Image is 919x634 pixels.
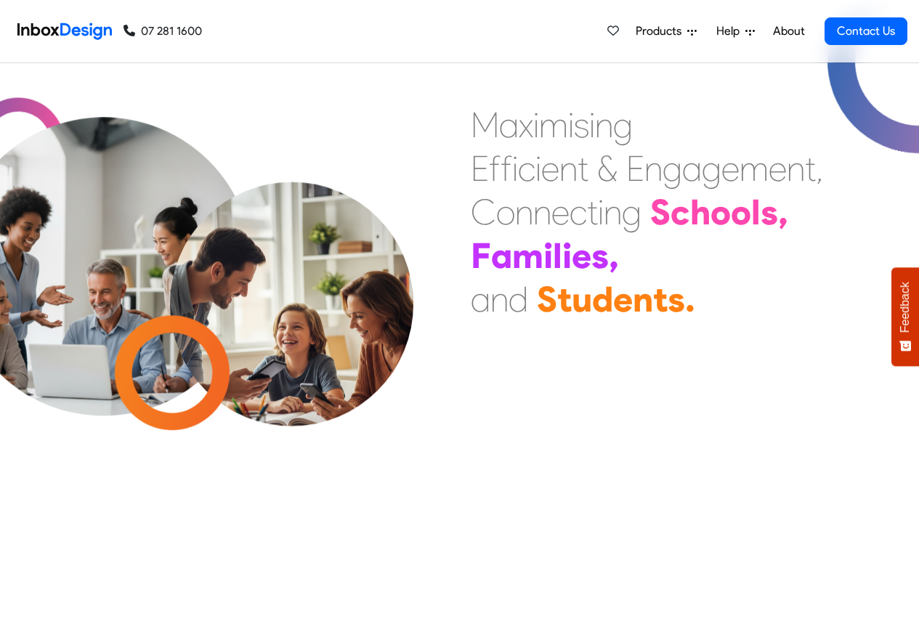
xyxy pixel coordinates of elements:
div: i [562,234,572,277]
div: h [690,190,710,234]
div: e [541,147,559,190]
div: l [751,190,761,234]
div: , [778,190,788,234]
div: x [519,103,533,147]
div: g [663,147,682,190]
div: i [512,147,518,190]
div: e [572,234,591,277]
div: g [613,103,633,147]
div: C [471,190,496,234]
div: o [710,190,731,234]
div: d [509,277,528,321]
div: g [622,190,641,234]
div: m [740,147,769,190]
div: o [731,190,751,234]
div: s [591,234,609,277]
div: n [633,277,653,321]
span: Products [636,23,687,40]
span: Help [716,23,745,40]
a: Help [710,17,761,46]
div: i [543,234,553,277]
div: d [592,277,613,321]
div: n [787,147,805,190]
div: a [499,103,519,147]
div: & [597,147,618,190]
div: c [518,147,535,190]
a: Contact Us [825,17,907,45]
div: t [653,277,668,321]
a: About [769,17,809,46]
div: g [702,147,721,190]
div: e [721,147,740,190]
div: E [626,147,644,190]
div: i [598,190,604,234]
div: n [515,190,533,234]
div: n [533,190,551,234]
div: a [682,147,702,190]
div: e [551,190,570,234]
a: Products [630,17,703,46]
span: Feedback [899,282,912,333]
div: F [471,234,491,277]
div: i [533,103,539,147]
div: a [471,277,490,321]
a: 07 281 1600 [124,23,202,40]
div: e [613,277,633,321]
div: s [668,277,685,321]
div: , [609,234,619,277]
div: n [644,147,663,190]
div: l [553,234,562,277]
div: t [805,147,816,190]
div: m [539,103,568,147]
img: parents_with_child.png [139,169,444,474]
div: i [568,103,574,147]
div: t [587,190,598,234]
div: s [574,103,589,147]
div: S [650,190,671,234]
div: f [501,147,512,190]
div: e [769,147,787,190]
div: , [816,147,823,190]
button: Feedback - Show survey [891,267,919,366]
div: S [537,277,557,321]
div: . [685,277,695,321]
div: u [572,277,592,321]
div: a [491,234,512,277]
div: n [490,277,509,321]
div: Maximising Efficient & Engagement, Connecting Schools, Families, and Students. [471,103,823,321]
div: c [671,190,690,234]
div: o [496,190,515,234]
div: n [595,103,613,147]
div: i [589,103,595,147]
div: E [471,147,489,190]
div: n [559,147,578,190]
div: i [535,147,541,190]
div: m [512,234,543,277]
div: t [578,147,588,190]
div: c [570,190,587,234]
div: M [471,103,499,147]
div: n [604,190,622,234]
div: t [557,277,572,321]
div: f [489,147,501,190]
div: s [761,190,778,234]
